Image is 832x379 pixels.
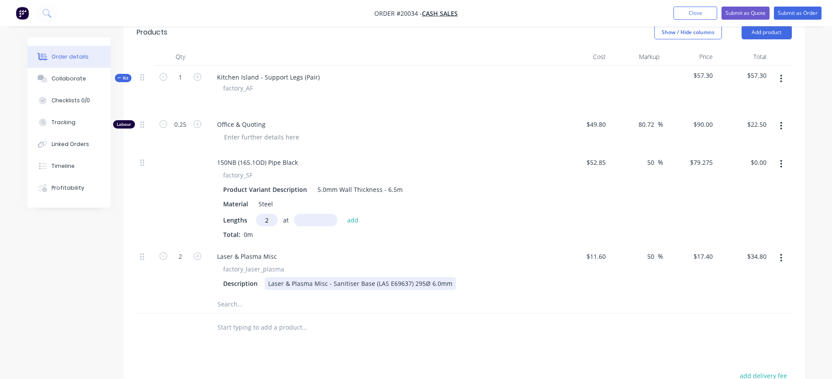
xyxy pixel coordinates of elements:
[663,48,717,66] div: Price
[255,198,276,210] div: Steel
[673,7,717,20] button: Close
[28,46,110,68] button: Order details
[223,83,253,93] span: factory_AF
[220,198,252,210] div: Material
[16,7,29,20] img: Factory
[28,155,110,177] button: Timeline
[117,75,129,81] span: Kit
[220,277,261,290] div: Description
[223,216,247,225] span: Lengths
[113,120,135,129] div: Labour
[28,177,110,199] button: Profitability
[154,48,207,66] div: Qty
[210,71,327,83] div: Kitchen Island - Support Legs (Pair)
[220,183,311,196] div: Product Variant Description
[217,296,392,313] input: Search...
[52,118,76,126] div: Tracking
[720,71,766,80] span: $57.30
[137,27,167,38] div: Products
[716,48,770,66] div: Total
[28,111,110,133] button: Tracking
[223,170,252,180] span: factory_SF
[217,319,392,336] input: Start typing to add a product...
[343,214,363,226] button: add
[28,133,110,155] button: Linked Orders
[774,7,822,20] button: Submit as Order
[654,25,722,39] button: Show / Hide columns
[609,48,663,66] div: Markup
[52,140,89,148] div: Linked Orders
[115,74,131,82] button: Kit
[223,264,284,274] span: factory_laser_plasma
[52,75,86,83] div: Collaborate
[658,157,663,167] span: %
[52,53,89,61] div: Order details
[240,230,256,239] span: 0m
[210,156,305,169] div: 150NB (165.1OD) Pipe Black
[28,90,110,111] button: Checklists 0/0
[210,250,284,263] div: Laser & Plasma Misc
[52,97,90,104] div: Checklists 0/0
[52,184,84,192] div: Profitability
[658,251,663,261] span: %
[314,183,406,196] div: 5.0mm Wall Thickness - 6.5m
[52,162,75,170] div: Timeline
[223,230,240,239] span: Total:
[217,120,552,129] span: Office & Quoting
[722,7,770,20] button: Submit as Quote
[666,71,713,80] span: $57.30
[422,9,458,17] a: Cash Sales
[28,68,110,90] button: Collaborate
[374,9,422,17] span: Order #20034 -
[742,25,792,39] button: Add product
[556,48,610,66] div: Cost
[283,216,289,225] span: at
[658,119,663,129] span: %
[265,277,456,290] div: Laser & Plasma Misc - Sanitiser Base (LAS E69637) 295Ø 6.0mm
